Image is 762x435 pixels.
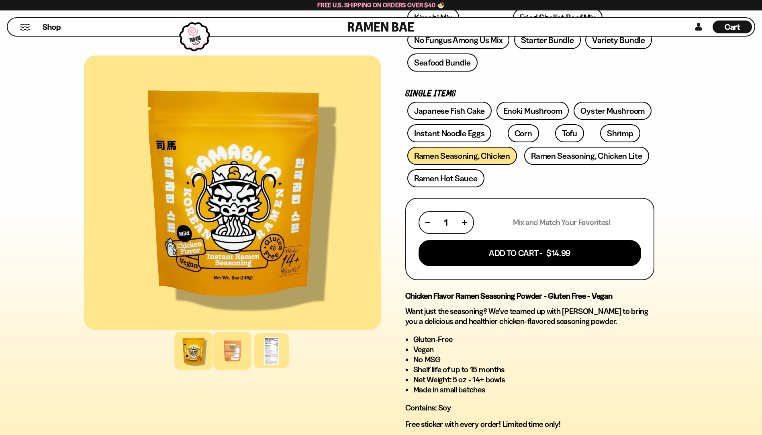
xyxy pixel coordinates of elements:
a: Shop [43,21,61,33]
li: No MSG [413,355,654,365]
a: Enoki Mushroom [496,102,569,120]
span: 1 [444,217,447,228]
li: Gluten-Free [413,334,654,345]
span: Contains: [405,403,451,412]
a: Corn [508,124,539,142]
span: Free sticker with every order! Limited time only! [405,419,561,429]
div: Cart [713,18,752,36]
a: Shrimp [600,124,640,142]
button: Mobile Menu Trigger [20,24,31,31]
span: Shop [43,22,61,33]
span: Cart [725,22,740,32]
li: Shelf life of up to 15 months [413,365,654,375]
p: Want just the seasoning? We've teamed up with [PERSON_NAME] to bring you a delicious and healthie... [405,306,654,326]
p: Single Items [405,90,654,98]
span: Soy [438,403,451,412]
p: Mix and Match Your Favorites! [513,217,611,228]
a: Tofu [555,124,584,142]
span: Free U.S. Shipping on Orders over $40 🍜 [317,1,445,9]
li: Made in small batches [413,385,654,395]
a: Seafood Bundle [407,53,478,72]
a: Instant Noodle Eggs [407,124,491,142]
a: Japanese Fish Cake [407,102,492,120]
a: Ramen Seasoning, Chicken Lite [524,147,649,165]
li: Vegan [413,345,654,355]
a: Ramen Hot Sauce [407,169,484,187]
button: Add To Cart - $14.99 [419,240,641,266]
a: Oyster Mushroom [574,102,652,120]
strong: Chicken Flavor Ramen Seasoning Powder - Gluten Free - Vegan [405,291,613,301]
li: Net Weight: 5 oz - 14+ bowls [413,375,654,385]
